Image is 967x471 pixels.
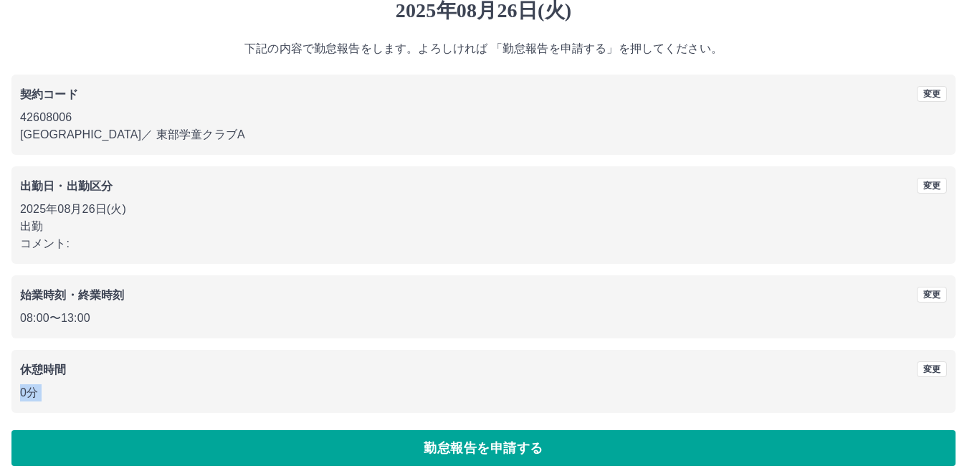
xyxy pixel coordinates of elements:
button: 変更 [917,178,947,194]
p: 08:00 〜 13:00 [20,310,947,327]
b: 始業時刻・終業時刻 [20,289,124,301]
p: 0分 [20,384,947,401]
p: 42608006 [20,109,947,126]
p: 2025年08月26日(火) [20,201,947,218]
p: 下記の内容で勤怠報告をします。よろしければ 「勤怠報告を申請する」を押してください。 [11,40,956,57]
button: 変更 [917,86,947,102]
button: 変更 [917,361,947,377]
p: コメント: [20,235,947,252]
p: [GEOGRAPHIC_DATA] ／ 東部学童クラブA [20,126,947,143]
button: 勤怠報告を申請する [11,430,956,466]
b: 休憩時間 [20,363,67,376]
button: 変更 [917,287,947,303]
b: 契約コード [20,88,78,100]
b: 出勤日・出勤区分 [20,180,113,192]
p: 出勤 [20,218,947,235]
